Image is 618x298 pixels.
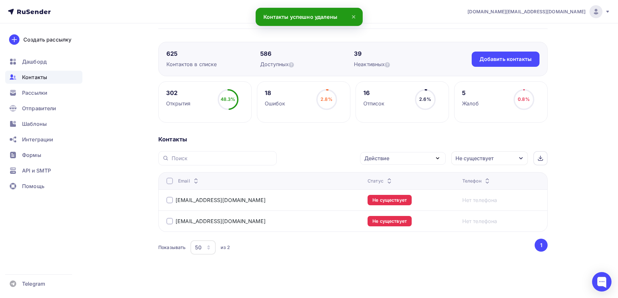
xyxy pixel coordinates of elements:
[158,244,186,251] div: Показывать
[462,100,479,107] div: Жалоб
[5,117,82,130] a: Шаблоны
[22,280,45,288] span: Telegram
[22,136,53,143] span: Интеграции
[518,96,530,102] span: 0.8%
[455,154,494,162] div: Не существует
[360,152,446,165] button: Действие
[22,104,56,112] span: Отправители
[22,120,47,128] span: Шаблоны
[195,244,201,251] div: 50
[22,89,47,97] span: Рассылки
[166,89,191,97] div: 302
[265,100,285,107] div: Ошибок
[467,8,586,15] span: [DOMAIN_NAME][EMAIL_ADDRESS][DOMAIN_NAME]
[5,55,82,68] a: Дашборд
[176,218,266,224] a: [EMAIL_ADDRESS][DOMAIN_NAME]
[462,217,497,225] a: Нет телефона
[479,55,532,63] div: Добавить контакты
[534,239,548,252] ul: Pagination
[22,58,47,66] span: Дашборд
[172,155,273,162] input: Поиск
[363,100,385,107] div: Отписок
[221,96,236,102] span: 48.3%
[190,240,216,255] button: 50
[368,195,412,205] div: Не существует
[166,60,260,68] div: Контактов в списке
[451,151,528,165] button: Не существует
[535,239,548,252] button: Go to page 1
[5,86,82,99] a: Рассылки
[22,182,44,190] span: Помощь
[467,5,610,18] a: [DOMAIN_NAME][EMAIL_ADDRESS][DOMAIN_NAME]
[166,50,260,58] div: 625
[354,50,448,58] div: 39
[260,50,354,58] div: 586
[23,36,71,43] div: Создать рассылку
[5,71,82,84] a: Контакты
[5,149,82,161] a: Формы
[462,196,497,204] a: Нет телефона
[166,100,191,107] div: Открытия
[22,151,41,159] span: Формы
[354,60,448,68] div: Неактивных
[22,73,47,81] span: Контакты
[419,96,431,102] span: 2.6%
[158,136,548,143] div: Контакты
[462,89,479,97] div: 5
[260,60,354,68] div: Доступных
[364,154,389,162] div: Действие
[265,89,285,97] div: 18
[178,178,200,184] div: Email
[321,96,333,102] span: 2.8%
[462,178,491,184] div: Телефон
[363,89,385,97] div: 16
[176,197,266,203] a: [EMAIL_ADDRESS][DOMAIN_NAME]
[22,167,51,174] span: API и SMTP
[368,216,412,226] div: Не существует
[221,244,230,251] div: из 2
[368,178,393,184] div: Статус
[5,102,82,115] a: Отправители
